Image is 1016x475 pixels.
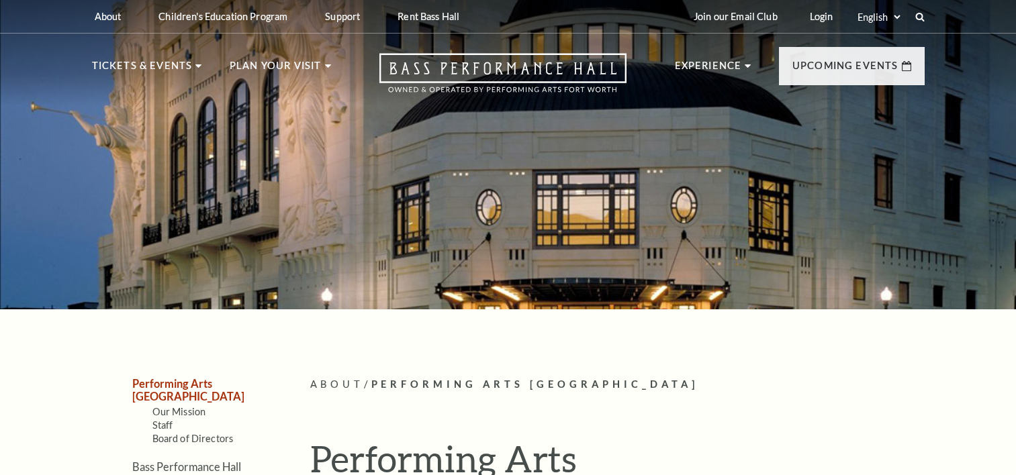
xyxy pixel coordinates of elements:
span: About [310,378,364,390]
a: Performing Arts [GEOGRAPHIC_DATA] [132,377,244,403]
p: Rent Bass Hall [398,11,459,22]
a: Staff [152,419,173,431]
a: Our Mission [152,406,206,417]
p: Support [325,11,360,22]
p: Experience [675,58,742,82]
p: Plan Your Visit [230,58,322,82]
select: Select: [855,11,903,23]
a: Bass Performance Hall [132,460,241,473]
p: / [310,376,925,393]
p: Children's Education Program [158,11,287,22]
a: Board of Directors [152,433,234,444]
p: About [95,11,122,22]
p: Tickets & Events [92,58,193,82]
span: Performing Arts [GEOGRAPHIC_DATA] [371,378,699,390]
p: Upcoming Events [792,58,898,82]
